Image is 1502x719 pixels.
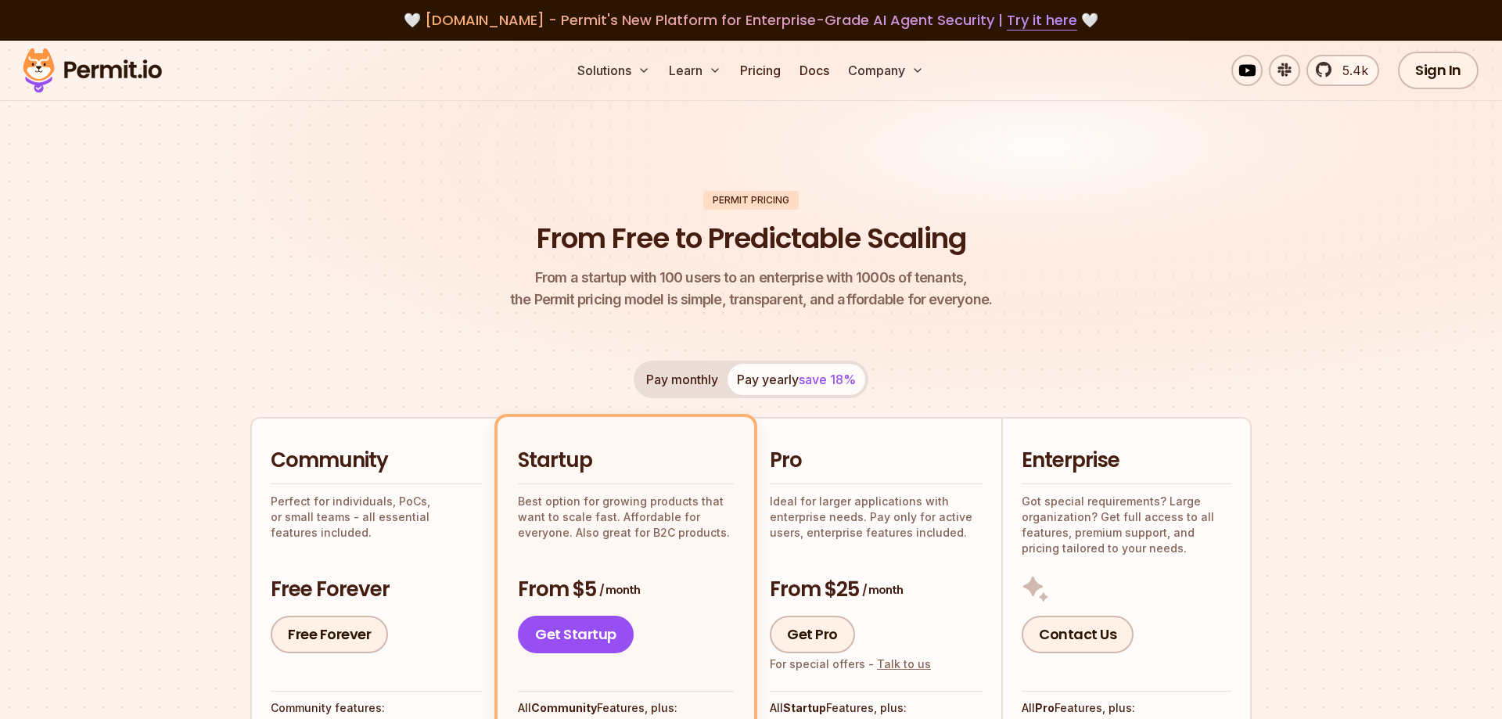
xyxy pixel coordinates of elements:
[770,576,983,604] h3: From $25
[770,494,983,541] p: Ideal for larger applications with enterprise needs. Pay only for active users, enterprise featur...
[1007,10,1077,31] a: Try it here
[1035,701,1055,714] strong: Pro
[518,576,734,604] h3: From $5
[510,267,992,311] p: the Permit pricing model is simple, transparent, and affordable for everyone.
[531,701,597,714] strong: Community
[1022,447,1231,475] h2: Enterprise
[1398,52,1479,89] a: Sign In
[1022,616,1134,653] a: Contact Us
[599,582,640,598] span: / month
[425,10,1077,30] span: [DOMAIN_NAME] - Permit's New Platform for Enterprise-Grade AI Agent Security |
[518,700,734,716] h4: All Features, plus:
[1333,61,1368,80] span: 5.4k
[1306,55,1379,86] a: 5.4k
[510,267,992,289] span: From a startup with 100 users to an enterprise with 1000s of tenants,
[1022,700,1231,716] h4: All Features, plus:
[783,701,826,714] strong: Startup
[518,447,734,475] h2: Startup
[637,364,728,395] button: Pay monthly
[703,191,799,210] div: Permit Pricing
[770,616,855,653] a: Get Pro
[537,219,966,258] h1: From Free to Predictable Scaling
[518,616,634,653] a: Get Startup
[770,656,931,672] div: For special offers -
[571,55,656,86] button: Solutions
[38,9,1464,31] div: 🤍 🤍
[663,55,728,86] button: Learn
[1022,494,1231,556] p: Got special requirements? Large organization? Get full access to all features, premium support, a...
[271,447,482,475] h2: Community
[770,447,983,475] h2: Pro
[842,55,930,86] button: Company
[877,657,931,670] a: Talk to us
[271,700,482,716] h4: Community features:
[271,576,482,604] h3: Free Forever
[734,55,787,86] a: Pricing
[770,700,983,716] h4: All Features, plus:
[16,44,169,97] img: Permit logo
[793,55,835,86] a: Docs
[271,616,388,653] a: Free Forever
[862,582,903,598] span: / month
[518,494,734,541] p: Best option for growing products that want to scale fast. Affordable for everyone. Also great for...
[271,494,482,541] p: Perfect for individuals, PoCs, or small teams - all essential features included.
